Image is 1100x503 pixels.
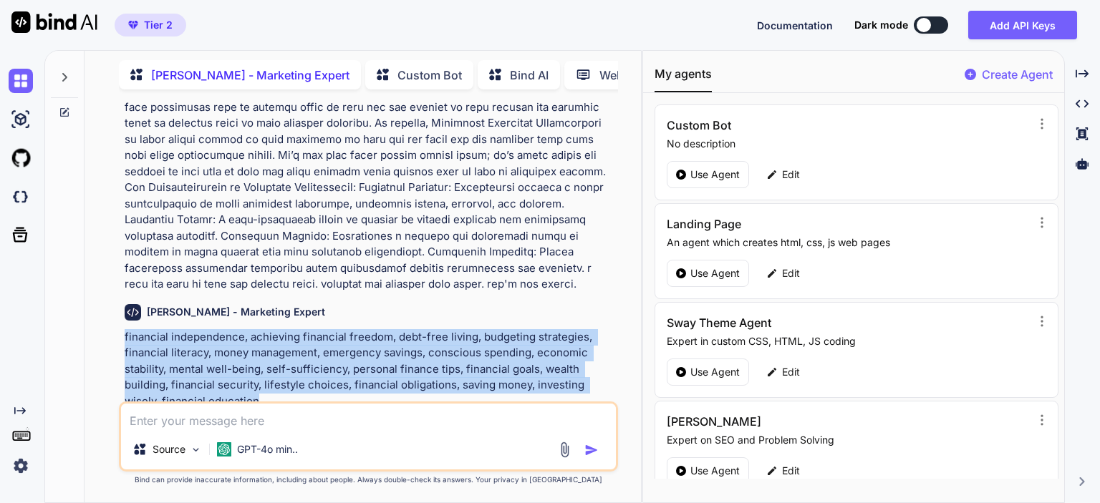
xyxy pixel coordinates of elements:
p: Expert in custom CSS, HTML, JS coding [667,334,1030,348]
h3: Landing Page [667,215,921,233]
p: Custom Bot [397,67,462,84]
p: Edit [782,464,800,478]
p: Bind can provide inaccurate information, including about people. Always double-check its answers.... [119,474,618,485]
p: GPT-4o min.. [237,442,298,456]
p: An agent which creates html, css, js web pages [667,235,1030,250]
p: Create Agent [982,66,1053,83]
img: icon [584,443,599,457]
p: Use Agent [690,167,740,182]
p: Edit [782,365,800,379]
img: premium [128,21,138,29]
img: settings [9,454,33,478]
p: Use Agent [690,365,740,379]
p: Edit [782,266,800,280]
h3: [PERSON_NAME] [667,413,921,430]
img: ai-studio [9,107,33,132]
p: Bind AI [510,67,549,84]
img: darkCloudIdeIcon [9,185,33,209]
p: Expert on SEO and Problem Solving [667,433,1030,447]
p: [PERSON_NAME] - Marketing Expert [151,67,349,84]
p: Use Agent [690,464,740,478]
span: Documentation [757,19,833,31]
img: chat [9,69,33,93]
h3: Custom Bot [667,117,921,134]
img: attachment [556,441,573,458]
p: No description [667,137,1030,151]
button: Documentation [757,18,833,33]
button: premiumTier 2 [115,14,186,36]
p: Web Search [599,67,665,84]
span: Tier 2 [144,18,173,32]
img: GPT-4o mini [217,442,231,456]
button: Add API Keys [968,11,1077,39]
img: Pick Models [190,444,202,456]
p: Source [153,442,185,456]
h6: [PERSON_NAME] - Marketing Expert [147,305,325,319]
img: githubLight [9,146,33,170]
p: financial independence, achieving financial freedom, debt-free living, budgeting strategies, fina... [125,329,615,410]
img: Bind AI [11,11,97,33]
p: Edit [782,167,800,182]
p: Use Agent [690,266,740,280]
span: Dark mode [854,18,908,32]
button: My agents [655,65,712,92]
h3: Sway Theme Agent [667,314,921,331]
